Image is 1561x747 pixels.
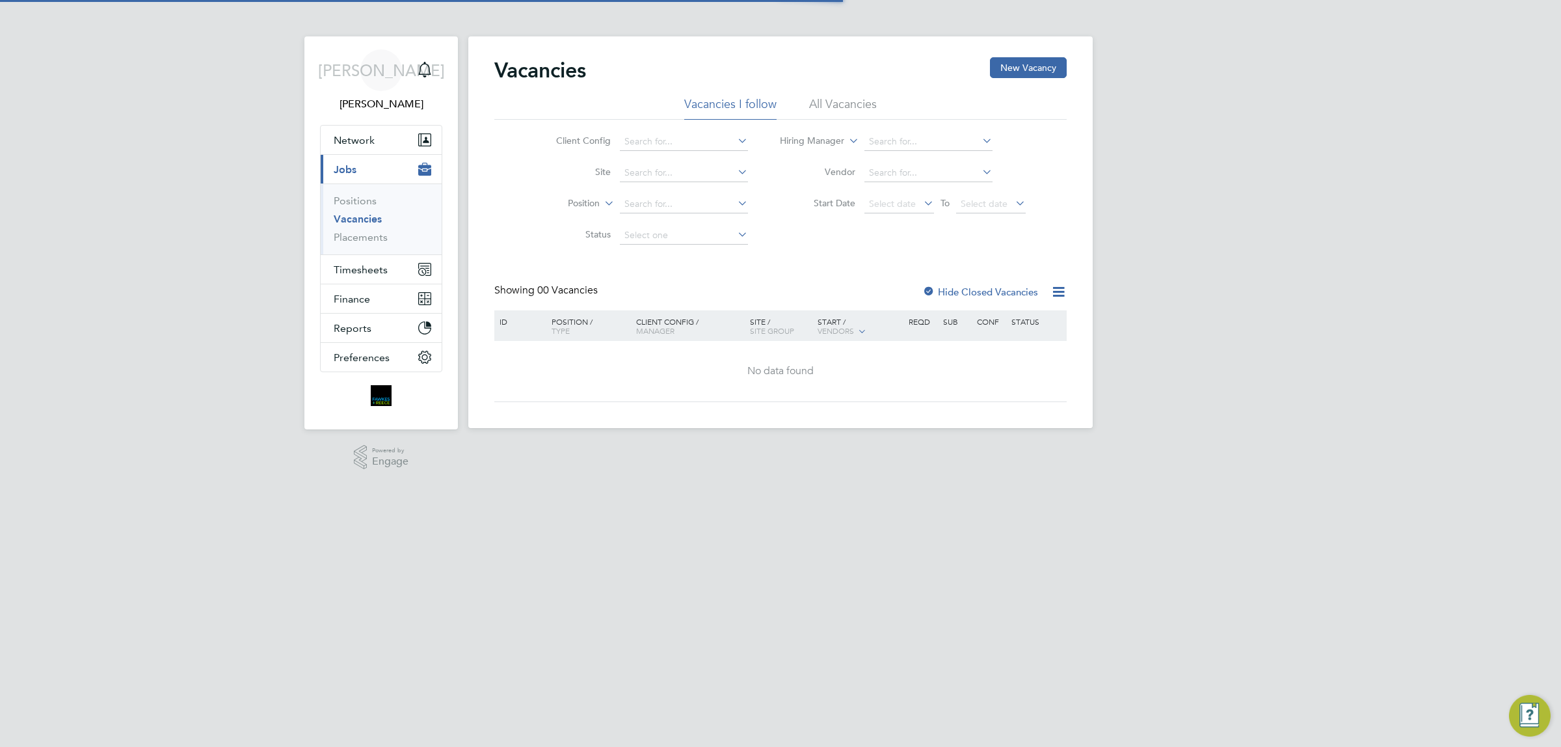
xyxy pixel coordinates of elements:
div: Jobs [321,183,442,254]
span: 00 Vacancies [537,284,598,297]
span: Finance [334,293,370,305]
div: No data found [496,364,1065,378]
div: Showing [494,284,600,297]
button: Reports [321,314,442,342]
input: Select one [620,226,748,245]
button: Preferences [321,343,442,372]
span: Site Group [750,325,794,336]
img: bromak-logo-retina.png [371,385,392,406]
label: Hiring Manager [769,135,844,148]
input: Search for... [620,164,748,182]
span: [PERSON_NAME] [318,62,445,79]
span: Select date [961,198,1007,210]
span: Jordan Alaezihe [320,96,442,112]
a: [PERSON_NAME][PERSON_NAME] [320,49,442,112]
a: Powered byEngage [354,445,409,470]
button: Timesheets [321,255,442,284]
input: Search for... [620,133,748,151]
div: Site / [747,310,815,342]
span: To [937,195,954,211]
label: Status [536,228,611,240]
label: Client Config [536,135,611,146]
button: Network [321,126,442,154]
button: Jobs [321,155,442,183]
div: Position / [542,310,633,342]
a: Go to home page [320,385,442,406]
button: Finance [321,284,442,313]
div: ID [496,310,542,333]
input: Search for... [864,164,993,182]
label: Position [525,197,600,210]
span: Type [552,325,570,336]
li: All Vacancies [809,96,877,120]
span: Reports [334,322,371,334]
div: Client Config / [633,310,747,342]
input: Search for... [620,195,748,213]
h2: Vacancies [494,57,586,83]
span: Jobs [334,163,356,176]
input: Search for... [864,133,993,151]
label: Site [536,166,611,178]
label: Hide Closed Vacancies [922,286,1038,298]
div: Status [1008,310,1065,333]
div: Start / [814,310,905,343]
label: Start Date [780,197,855,209]
span: Engage [372,456,408,467]
span: Network [334,134,375,146]
span: Select date [869,198,916,210]
a: Positions [334,195,377,207]
span: Powered by [372,445,408,456]
div: Conf [974,310,1007,333]
button: New Vacancy [990,57,1067,78]
a: Placements [334,231,388,243]
label: Vendor [780,166,855,178]
div: Sub [940,310,974,333]
span: Preferences [334,351,390,364]
span: Timesheets [334,264,388,276]
div: Reqd [905,310,939,333]
button: Engage Resource Center [1509,695,1551,737]
span: Vendors [818,325,854,336]
li: Vacancies I follow [684,96,777,120]
span: Manager [636,325,674,336]
nav: Main navigation [304,36,458,429]
a: Vacancies [334,213,382,225]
